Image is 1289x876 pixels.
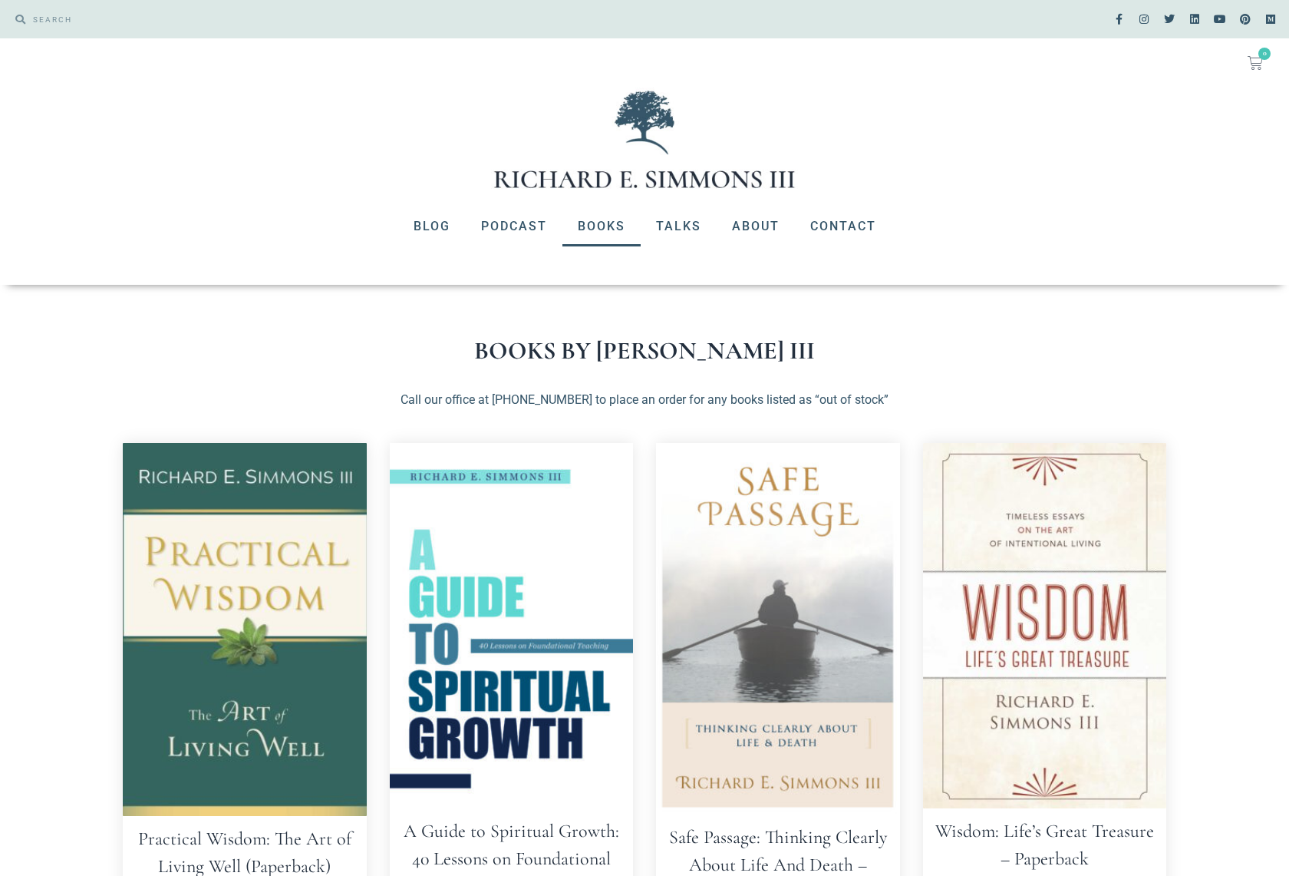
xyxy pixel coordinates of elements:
img: A Guide to Spiritual Growth: 40 Lessons on Foundational Teaching - Spiral bound Study Guide [390,443,634,808]
a: About [717,207,795,246]
img: Safe Passage: Thinking Clearly About Life And Death - Paperback [656,443,900,815]
a: Talks [641,207,717,246]
input: SEARCH [25,8,637,31]
a: Contact [795,207,892,246]
span: 0 [1258,48,1271,60]
img: Wisdom: Life's Great Treasure - Paperback [923,443,1167,808]
img: Practical Wisdom: The Art of Living Well (Paperback) [123,443,367,816]
a: Podcast [466,207,562,246]
a: Books [562,207,641,246]
a: Blog [398,207,466,246]
p: Call our office at [PHONE_NUMBER] to place an order for any books listed as “out of stock” [123,391,1166,409]
h1: Books by [PERSON_NAME] III [123,339,1166,363]
a: 0 [1229,46,1281,80]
